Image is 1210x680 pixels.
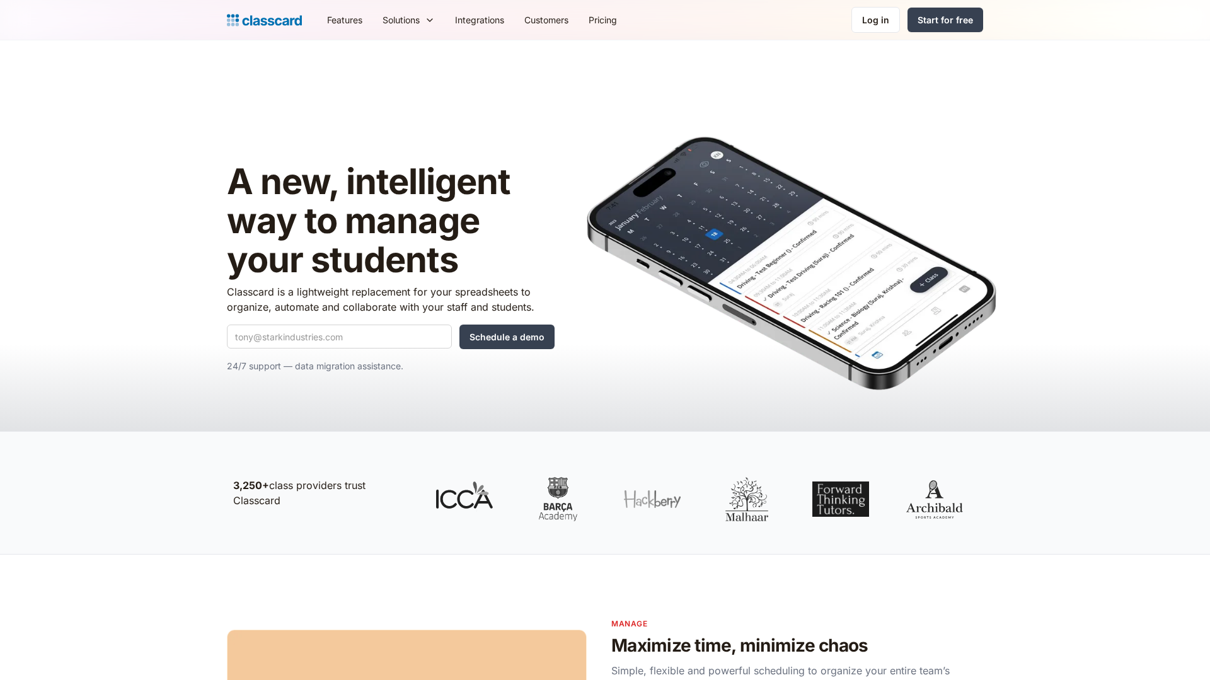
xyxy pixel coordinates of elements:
[372,6,445,34] div: Solutions
[918,13,973,26] div: Start for free
[227,359,555,374] p: 24/7 support — data migration assistance.
[227,163,555,279] h1: A new, intelligent way to manage your students
[851,7,900,33] a: Log in
[227,284,555,314] p: Classcard is a lightweight replacement for your spreadsheets to organize, automate and collaborat...
[611,618,983,630] p: Manage
[233,479,269,492] strong: 3,250+
[907,8,983,32] a: Start for free
[317,6,372,34] a: Features
[227,325,452,349] input: tony@starkindustries.com
[862,13,889,26] div: Log in
[445,6,514,34] a: Integrations
[579,6,627,34] a: Pricing
[227,11,302,29] a: home
[611,635,983,657] h2: Maximize time, minimize chaos
[233,478,410,508] p: class providers trust Classcard
[227,325,555,349] form: Quick Demo Form
[383,13,420,26] div: Solutions
[514,6,579,34] a: Customers
[459,325,555,349] input: Schedule a demo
